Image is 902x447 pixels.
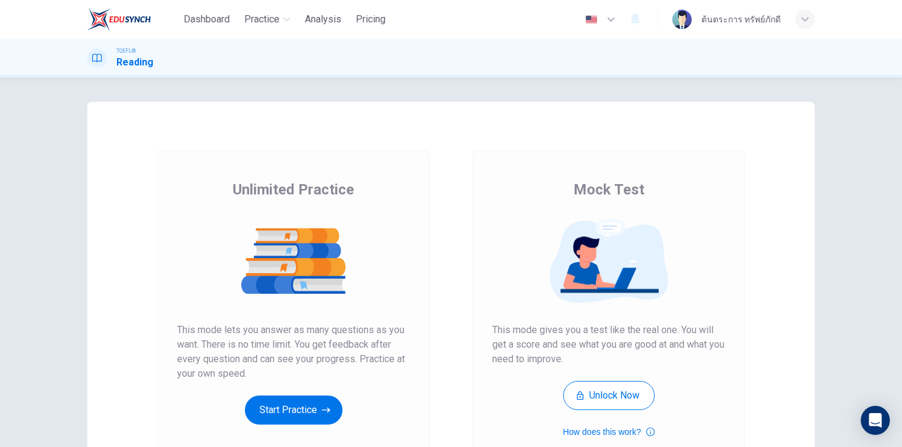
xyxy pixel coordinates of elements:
button: Analysis [300,8,346,30]
span: Unlimited Practice [233,180,354,199]
span: Pricing [356,12,386,27]
span: This mode lets you answer as many questions as you want. There is no time limit. You get feedback... [177,323,410,381]
button: Pricing [351,8,390,30]
img: en [584,15,599,24]
span: This mode gives you a test like the real one. You will get a score and see what you are good at a... [492,323,725,366]
a: EduSynch logo [87,7,179,31]
img: Profile picture [672,10,692,29]
button: Dashboard [179,8,235,30]
span: Dashboard [184,12,230,27]
span: Practice [244,12,279,27]
img: EduSynch logo [87,7,151,31]
div: ต้นตระการ ทรัพย์ภักดี [701,12,781,27]
span: TOEFL® [116,47,136,55]
h1: Reading [116,55,153,70]
span: Analysis [305,12,341,27]
span: Mock Test [573,180,644,199]
button: Start Practice [245,396,342,425]
button: Practice [239,8,295,30]
button: Unlock Now [563,381,655,410]
button: How does this work? [563,425,654,439]
div: Open Intercom Messenger [861,406,890,435]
